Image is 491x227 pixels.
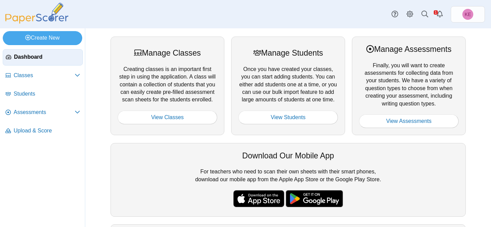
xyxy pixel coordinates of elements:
[462,9,473,20] span: Kimberly Evans
[14,72,75,79] span: Classes
[118,111,217,124] a: View Classes
[3,68,83,84] a: Classes
[3,49,83,66] a: Dashboard
[14,53,80,61] span: Dashboard
[286,190,343,207] img: google-play-badge.png
[14,127,80,134] span: Upload & Score
[352,37,466,135] div: Finally, you will want to create assessments for collecting data from your students. We have a va...
[14,109,75,116] span: Assessments
[118,47,217,58] div: Manage Classes
[465,12,471,17] span: Kimberly Evans
[14,90,80,98] span: Students
[359,114,459,128] a: View Assessments
[451,6,485,23] a: Kimberly Evans
[3,104,83,121] a: Assessments
[432,7,447,22] a: Alerts
[359,44,459,55] div: Manage Assessments
[3,123,83,139] a: Upload & Score
[231,37,345,135] div: Once you have created your classes, you can start adding students. You can either add students on...
[110,143,466,217] div: For teachers who need to scan their own sheets with their smart phones, download our mobile app f...
[3,86,83,102] a: Students
[3,19,71,25] a: PaperScorer
[233,190,284,207] img: apple-store-badge.svg
[118,150,459,161] div: Download Our Mobile App
[3,3,71,24] img: PaperScorer
[238,47,338,58] div: Manage Students
[3,31,82,45] a: Create New
[110,37,224,135] div: Creating classes is an important first step in using the application. A class will contain a coll...
[238,111,338,124] a: View Students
